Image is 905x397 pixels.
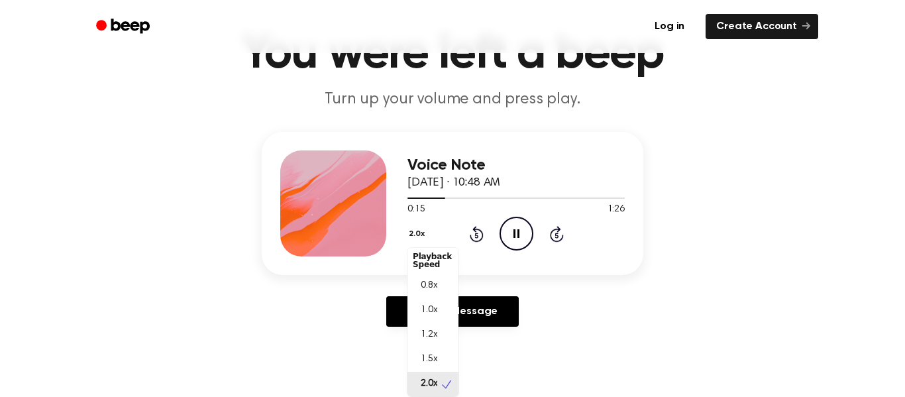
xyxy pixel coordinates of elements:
div: Playback Speed [407,247,458,274]
span: 1.5x [421,353,437,367]
span: 0.8x [421,279,437,293]
span: 1.2x [421,328,437,342]
button: 2.0x [407,223,429,245]
span: 1.0x [421,304,437,317]
span: 2.0x [421,377,437,391]
div: 2.0x [407,248,458,396]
